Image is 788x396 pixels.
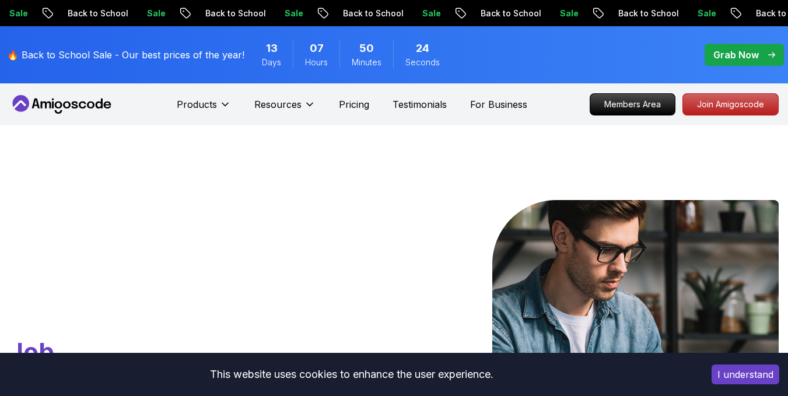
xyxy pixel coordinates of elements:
[590,94,675,115] p: Members Area
[590,93,675,115] a: Members Area
[339,97,369,111] a: Pricing
[275,8,313,19] p: Sale
[551,8,588,19] p: Sale
[310,40,324,57] span: 7 Hours
[471,8,551,19] p: Back to School
[262,57,281,68] span: Days
[305,57,328,68] span: Hours
[58,8,138,19] p: Back to School
[138,8,175,19] p: Sale
[393,97,447,111] a: Testimonials
[196,8,275,19] p: Back to School
[177,97,217,111] p: Products
[9,362,694,387] div: This website uses cookies to enhance the user experience.
[683,94,778,115] p: Join Amigoscode
[9,200,319,369] h1: Go From Learning to Hired: Master Java, Spring Boot & Cloud Skills That Get You the
[254,97,302,111] p: Resources
[254,97,316,121] button: Resources
[7,48,244,62] p: 🔥 Back to School Sale - Our best prices of the year!
[416,40,429,57] span: 24 Seconds
[609,8,688,19] p: Back to School
[413,8,450,19] p: Sale
[470,97,527,111] a: For Business
[334,8,413,19] p: Back to School
[405,57,440,68] span: Seconds
[713,48,759,62] p: Grab Now
[688,8,726,19] p: Sale
[266,40,278,57] span: 13 Days
[352,57,381,68] span: Minutes
[359,40,374,57] span: 50 Minutes
[712,365,779,384] button: Accept cookies
[682,93,779,115] a: Join Amigoscode
[9,337,54,366] span: Job
[177,97,231,121] button: Products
